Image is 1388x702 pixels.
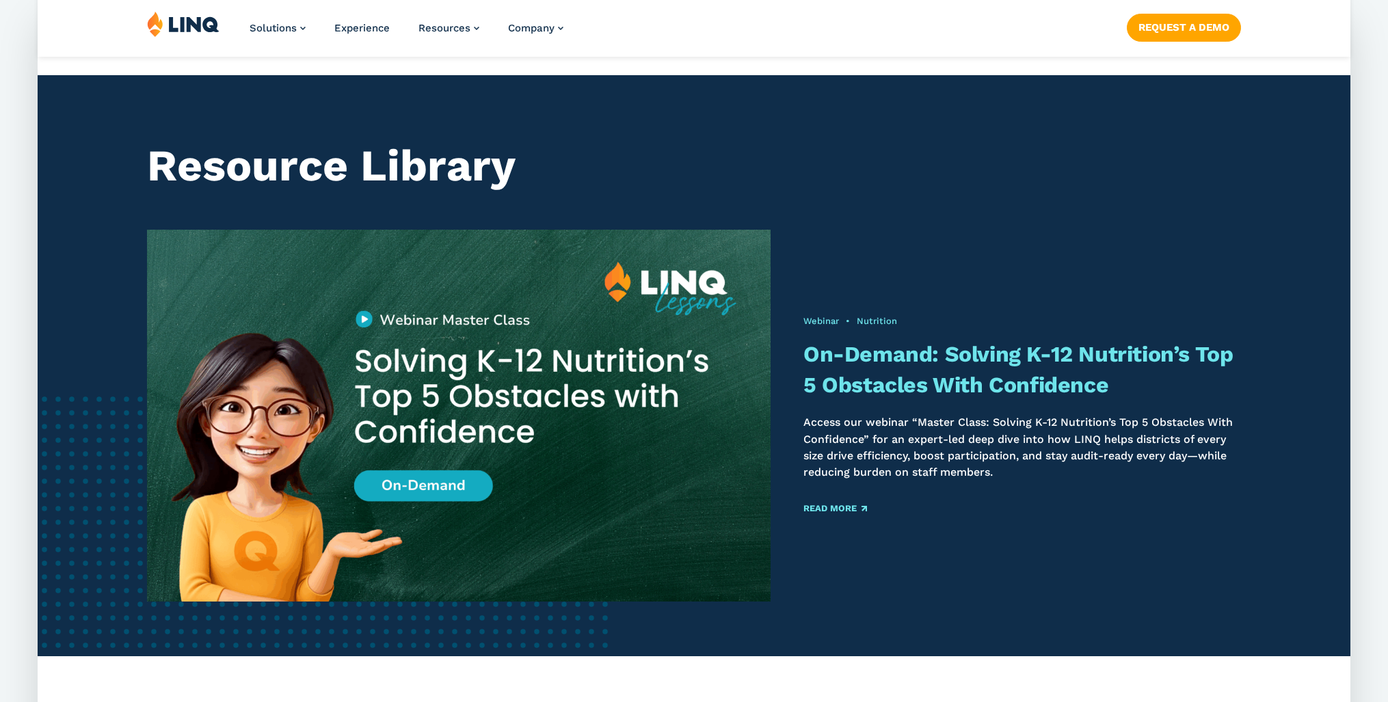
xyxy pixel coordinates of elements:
[803,341,1233,398] a: On-Demand: Solving K-12 Nutrition’s Top 5 Obstacles With Confidence
[1127,14,1241,41] a: Request a Demo
[803,414,1241,481] p: Access our webinar “Master Class: Solving K-12 Nutrition’s Top 5 Obstacles With Confidence” for a...
[803,316,839,326] a: Webinar
[1127,11,1241,41] nav: Button Navigation
[147,141,1241,191] h1: Resource Library
[508,22,563,34] a: Company
[250,11,563,56] nav: Primary Navigation
[418,22,470,34] span: Resources
[803,315,1241,327] div: •
[803,504,867,513] a: Read More
[508,22,555,34] span: Company
[418,22,479,34] a: Resources
[857,316,897,326] a: Nutrition
[147,11,219,37] img: LINQ | K‑12 Software
[250,22,306,34] a: Solutions
[334,22,390,34] a: Experience
[250,22,297,34] span: Solutions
